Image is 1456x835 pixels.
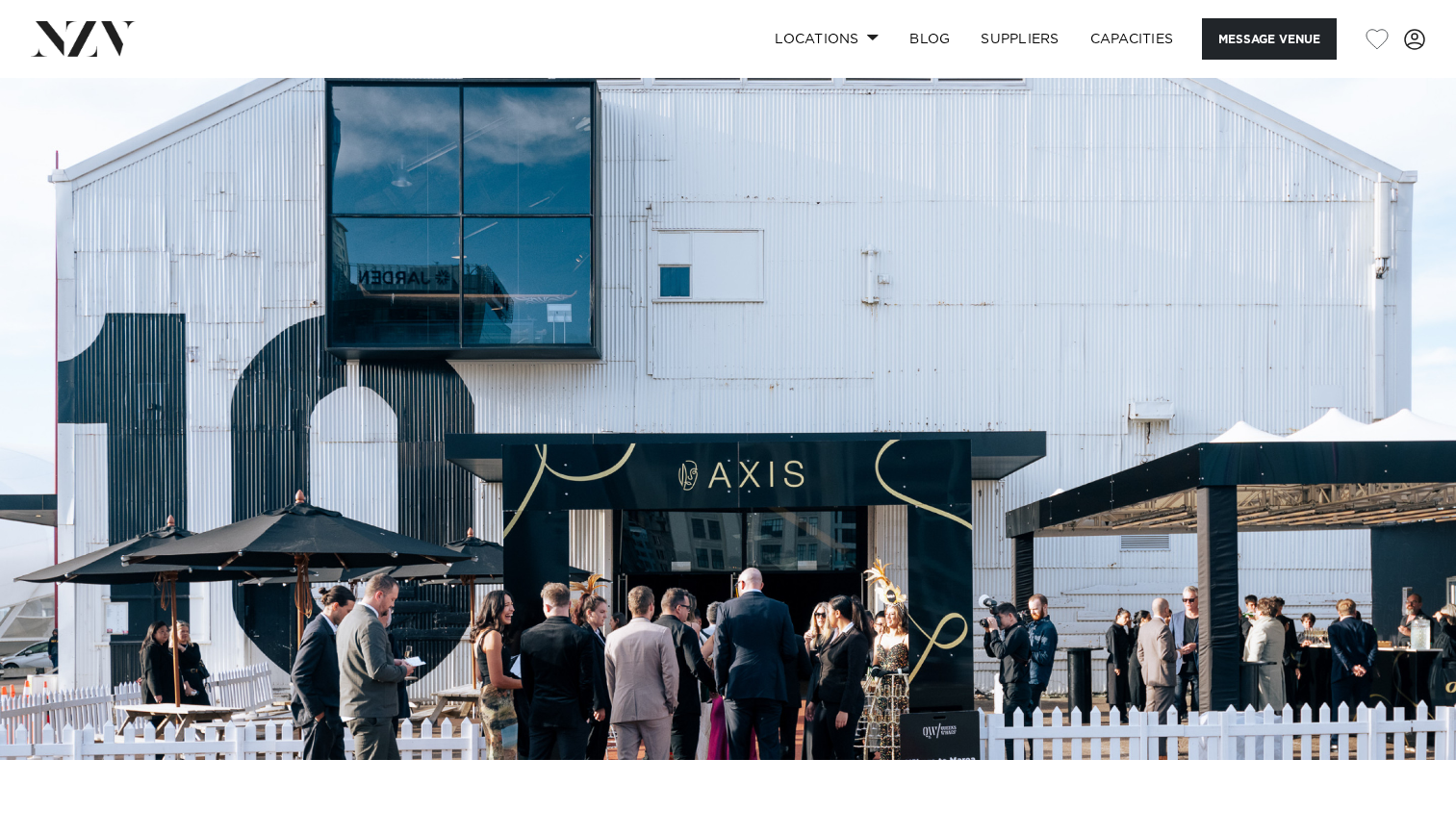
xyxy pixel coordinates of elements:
img: nzv-logo.png [31,21,136,56]
button: Message Venue [1202,18,1337,60]
a: Locations [759,18,894,60]
a: BLOG [894,18,965,60]
a: Capacities [1075,18,1189,60]
a: SUPPLIERS [965,18,1074,60]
